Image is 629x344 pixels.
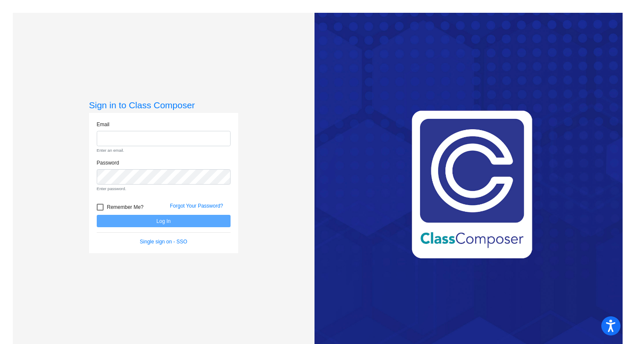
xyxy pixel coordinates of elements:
small: Enter password. [97,186,231,192]
button: Log In [97,215,231,227]
label: Email [97,121,110,128]
span: Remember Me? [107,202,144,212]
label: Password [97,159,119,167]
h3: Sign in to Class Composer [89,100,238,110]
a: Single sign on - SSO [140,239,187,245]
small: Enter an email. [97,147,231,153]
a: Forgot Your Password? [170,203,223,209]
